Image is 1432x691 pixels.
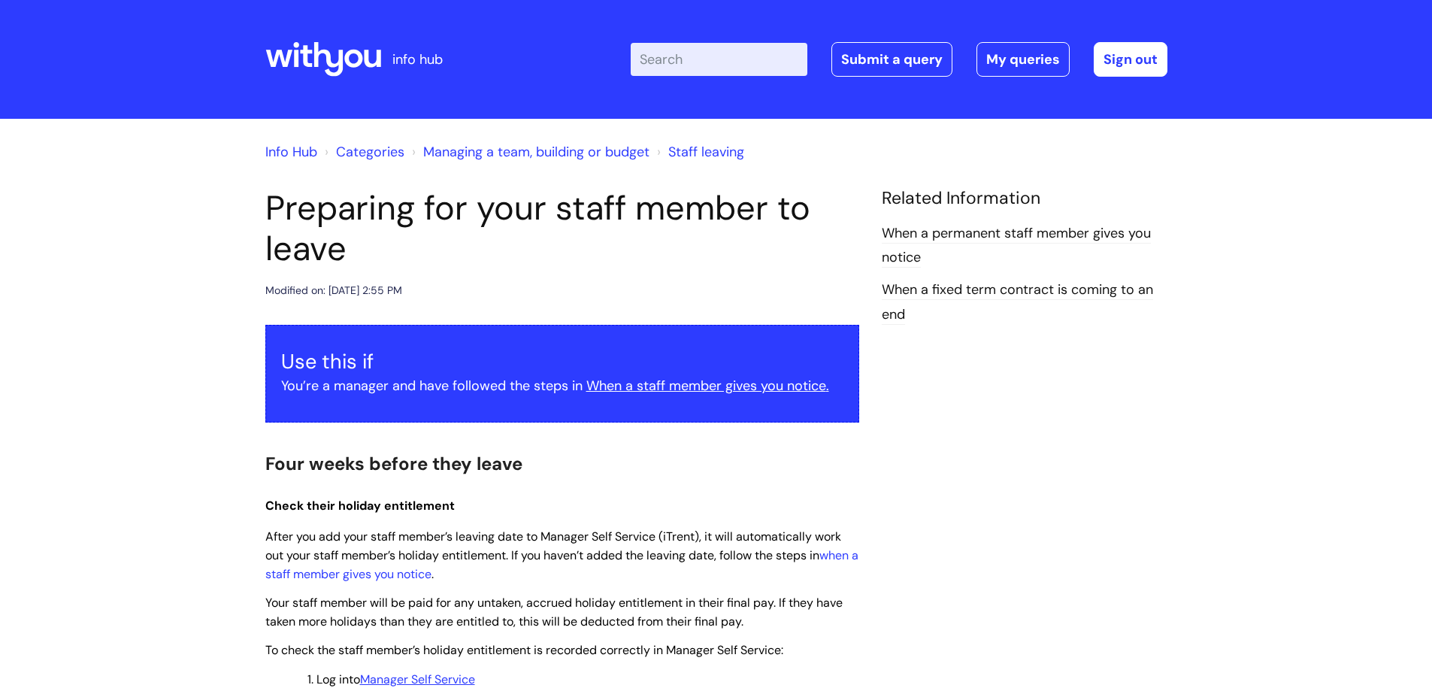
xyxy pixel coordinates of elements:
[265,529,858,582] span: After you add your staff member’s leaving date to Manager Self Service (iTrent), it will automati...
[1094,42,1167,77] a: Sign out
[653,140,744,164] li: Staff leaving
[831,42,952,77] a: Submit a query
[265,452,522,475] span: Four weeks before they leave
[392,47,443,71] p: info hub
[826,377,829,395] u: .
[265,642,783,658] span: To check the staff member’s holiday entitlement is recorded correctly in Manager Self Service:
[631,43,807,76] input: Search
[281,374,843,398] p: You’re a manager and have followed the steps in
[265,498,455,514] span: Check their holiday entitlement
[423,143,649,161] a: Managing a team, building or budget
[265,547,858,582] a: when a staff member gives you notice
[265,188,859,269] h1: Preparing for your staff member to leave
[631,42,1167,77] div: | -
[336,143,404,161] a: Categories
[586,377,826,395] a: When a staff member gives you notice
[976,42,1070,77] a: My queries
[882,280,1153,324] a: When a fixed term contract is coming to an end
[408,140,649,164] li: Managing a team, building or budget
[882,224,1151,268] a: When a permanent staff member gives you notice
[321,140,404,164] li: Solution home
[265,281,402,300] div: Modified on: [DATE] 2:55 PM
[360,671,475,687] a: Manager Self Service
[882,188,1167,209] h4: Related Information
[668,143,744,161] a: Staff leaving
[265,143,317,161] a: Info Hub
[265,595,843,629] span: Your staff member will be paid for any untaken, accrued holiday entitlement in their final pay. I...
[281,350,843,374] h3: Use this if
[316,671,475,687] span: Log into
